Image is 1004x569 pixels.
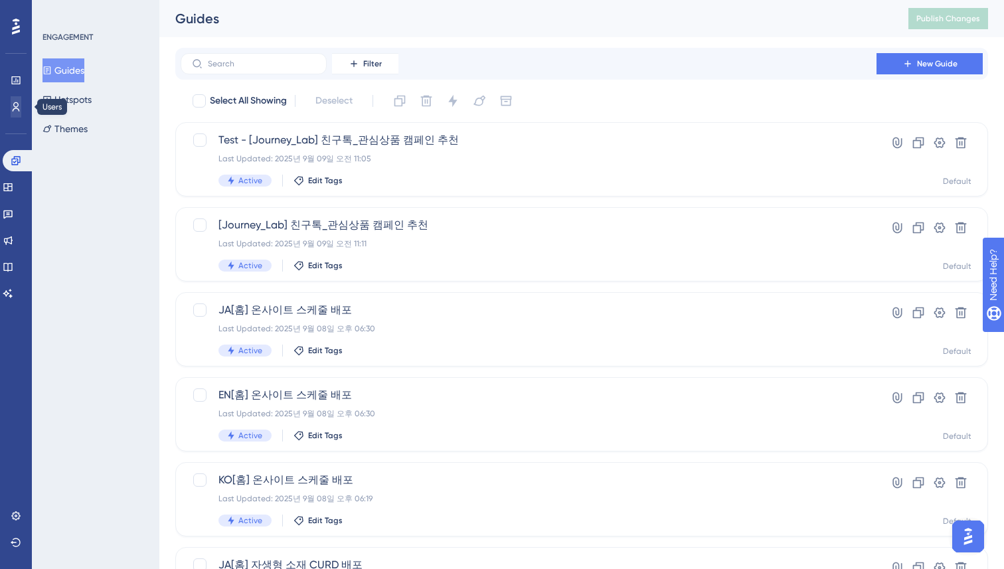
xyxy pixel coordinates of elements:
[238,515,262,526] span: Active
[943,346,971,357] div: Default
[943,516,971,527] div: Default
[293,345,343,356] button: Edit Tags
[218,387,839,403] span: EN[홈] 온사이트 스케줄 배포
[42,88,92,112] button: Hotspots
[908,8,988,29] button: Publish Changes
[218,323,839,334] div: Last Updated: 2025년 9월 08일 오후 06:30
[308,345,343,356] span: Edit Tags
[943,261,971,272] div: Default
[238,260,262,271] span: Active
[948,517,988,556] iframe: UserGuiding AI Assistant Launcher
[238,175,262,186] span: Active
[42,58,84,82] button: Guides
[218,302,839,318] span: JA[홈] 온사이트 스케줄 배포
[42,117,88,141] button: Themes
[303,89,365,113] button: Deselect
[916,13,980,24] span: Publish Changes
[42,32,93,42] div: ENGAGEMENT
[877,53,983,74] button: New Guide
[218,217,839,233] span: [Journey_Lab] 친구톡_관심상품 캠페인 추천
[175,9,875,28] div: Guides
[363,58,382,69] span: Filter
[208,59,315,68] input: Search
[308,175,343,186] span: Edit Tags
[218,493,839,504] div: Last Updated: 2025년 9월 08일 오후 06:19
[293,175,343,186] button: Edit Tags
[210,93,287,109] span: Select All Showing
[943,431,971,442] div: Default
[31,3,83,19] span: Need Help?
[218,153,839,164] div: Last Updated: 2025년 9월 09일 오전 11:05
[218,132,839,148] span: Test - [Journey_Lab] 친구톡_관심상품 캠페인 추천
[218,472,839,488] span: KO[홈] 온사이트 스케줄 배포
[293,260,343,271] button: Edit Tags
[917,58,958,69] span: New Guide
[308,260,343,271] span: Edit Tags
[218,238,839,249] div: Last Updated: 2025년 9월 09일 오전 11:11
[293,430,343,441] button: Edit Tags
[315,93,353,109] span: Deselect
[943,176,971,187] div: Default
[238,345,262,356] span: Active
[238,430,262,441] span: Active
[293,515,343,526] button: Edit Tags
[308,430,343,441] span: Edit Tags
[308,515,343,526] span: Edit Tags
[332,53,398,74] button: Filter
[218,408,839,419] div: Last Updated: 2025년 9월 08일 오후 06:30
